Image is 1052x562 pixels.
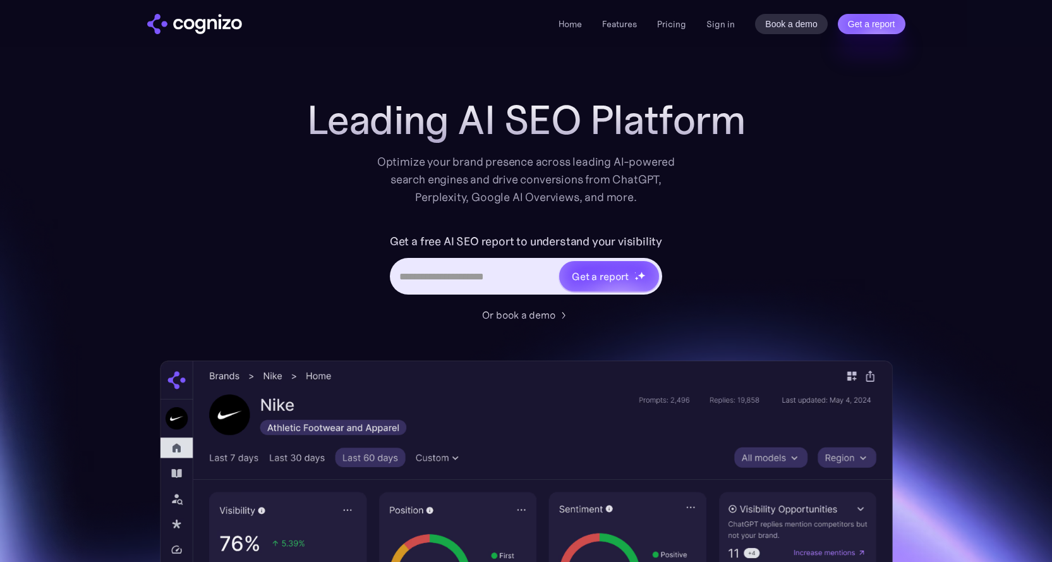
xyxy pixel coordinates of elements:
[559,18,582,30] a: Home
[634,272,636,274] img: star
[147,14,242,34] img: cognizo logo
[482,307,571,322] a: Or book a demo
[657,18,686,30] a: Pricing
[634,276,639,281] img: star
[390,231,662,301] form: Hero URL Input Form
[307,97,746,143] h1: Leading AI SEO Platform
[371,153,682,206] div: Optimize your brand presence across leading AI-powered search engines and drive conversions from ...
[602,18,637,30] a: Features
[390,231,662,252] label: Get a free AI SEO report to understand your visibility
[755,14,828,34] a: Book a demo
[638,271,646,279] img: star
[558,260,660,293] a: Get a reportstarstarstar
[482,307,555,322] div: Or book a demo
[147,14,242,34] a: home
[838,14,905,34] a: Get a report
[706,16,735,32] a: Sign in
[572,269,629,284] div: Get a report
